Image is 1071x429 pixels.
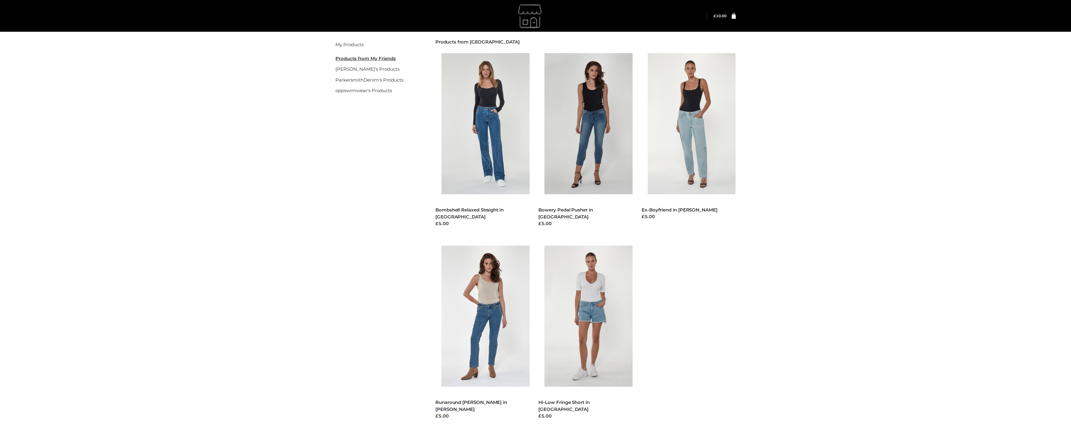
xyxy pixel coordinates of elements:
a: oppswimwear's Products [335,88,392,93]
h2: Products from [GEOGRAPHIC_DATA] [435,39,736,45]
span: £ [713,14,716,18]
div: £5.00 [642,213,736,220]
a: Bowery Pedal Pusher in [GEOGRAPHIC_DATA] [538,207,593,220]
a: [PERSON_NAME]'s Products [335,66,399,72]
a: Ex-Boyfriend in [PERSON_NAME] [642,207,717,213]
a: Hi-Low Fringe Short in [GEOGRAPHIC_DATA] [538,399,589,412]
div: £5.00 [435,220,530,227]
div: £5.00 [538,413,633,420]
u: Products from My Friends [335,56,396,61]
a: ParkersmithDenim's Products [335,77,403,83]
a: Bombshell Relaxed Straight in [GEOGRAPHIC_DATA] [435,207,504,220]
div: £5.00 [538,220,633,227]
img: gemmachan [486,1,576,31]
div: £5.00 [435,413,530,420]
a: Runaround [PERSON_NAME] in [PERSON_NAME] [435,399,507,412]
a: My Products [335,42,364,47]
a: £10.00 [713,14,726,18]
bdi: 10.00 [713,14,726,18]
